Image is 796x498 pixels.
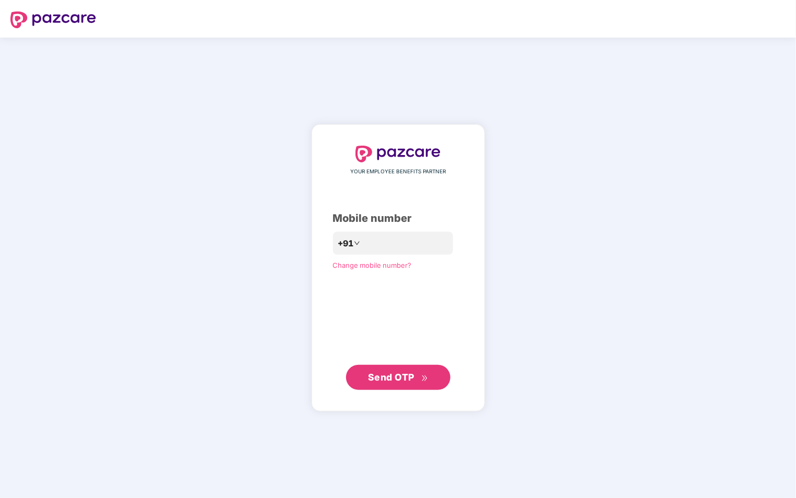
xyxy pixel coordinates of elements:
button: Send OTPdouble-right [346,365,450,390]
img: logo [10,11,96,28]
span: Send OTP [368,372,414,383]
a: Change mobile number? [333,261,412,269]
span: down [354,240,360,246]
span: double-right [421,375,428,382]
div: Mobile number [333,210,464,227]
span: YOUR EMPLOYEE BENEFITS PARTNER [350,168,446,176]
span: +91 [338,237,354,250]
img: logo [355,146,441,162]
